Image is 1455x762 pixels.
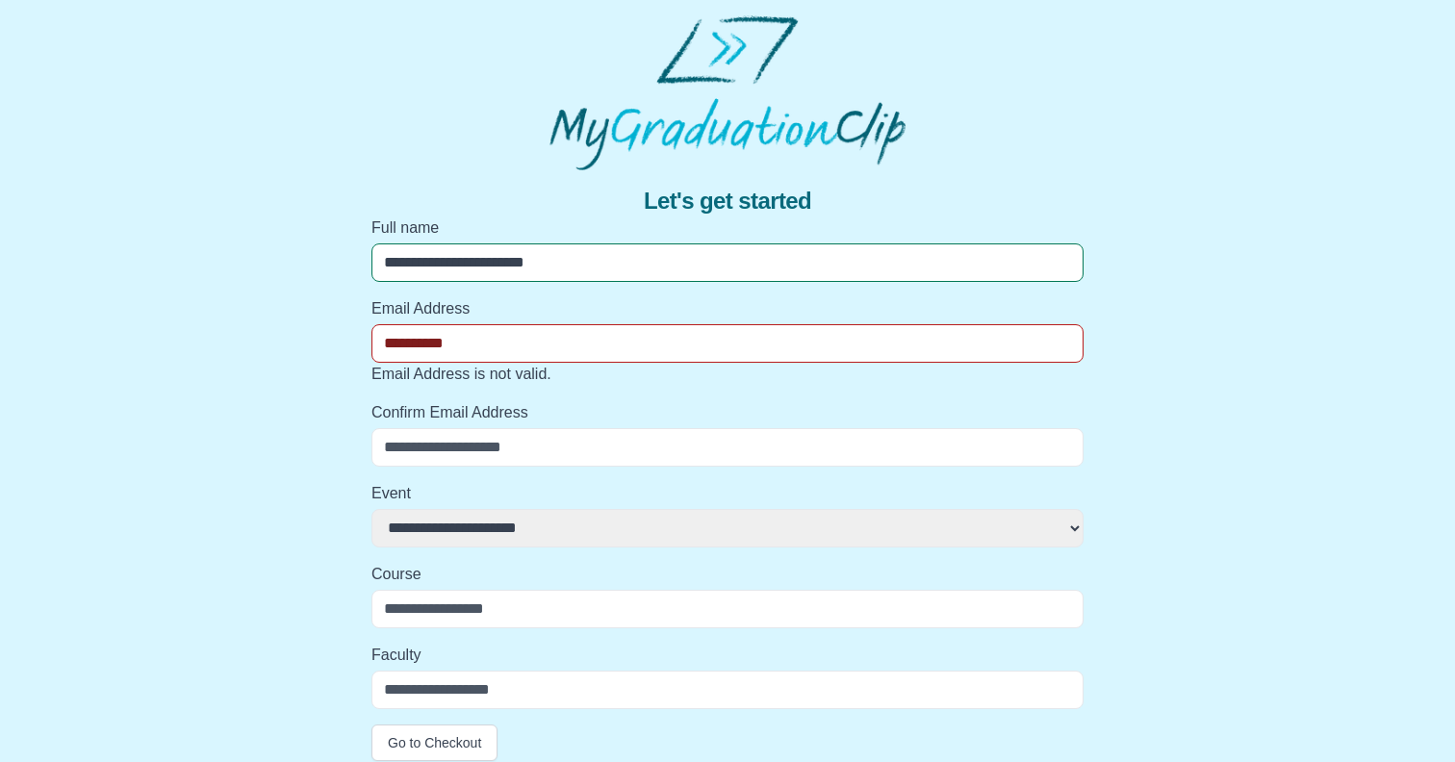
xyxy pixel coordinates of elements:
span: Email Address is not valid. [371,366,551,382]
img: MyGraduationClip [549,15,906,170]
label: Faculty [371,644,1084,667]
label: Event [371,482,1084,505]
button: Go to Checkout [371,724,498,761]
label: Confirm Email Address [371,401,1084,424]
label: Email Address [371,297,1084,320]
label: Course [371,563,1084,586]
label: Full name [371,216,1084,240]
span: Let's get started [644,186,811,216]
